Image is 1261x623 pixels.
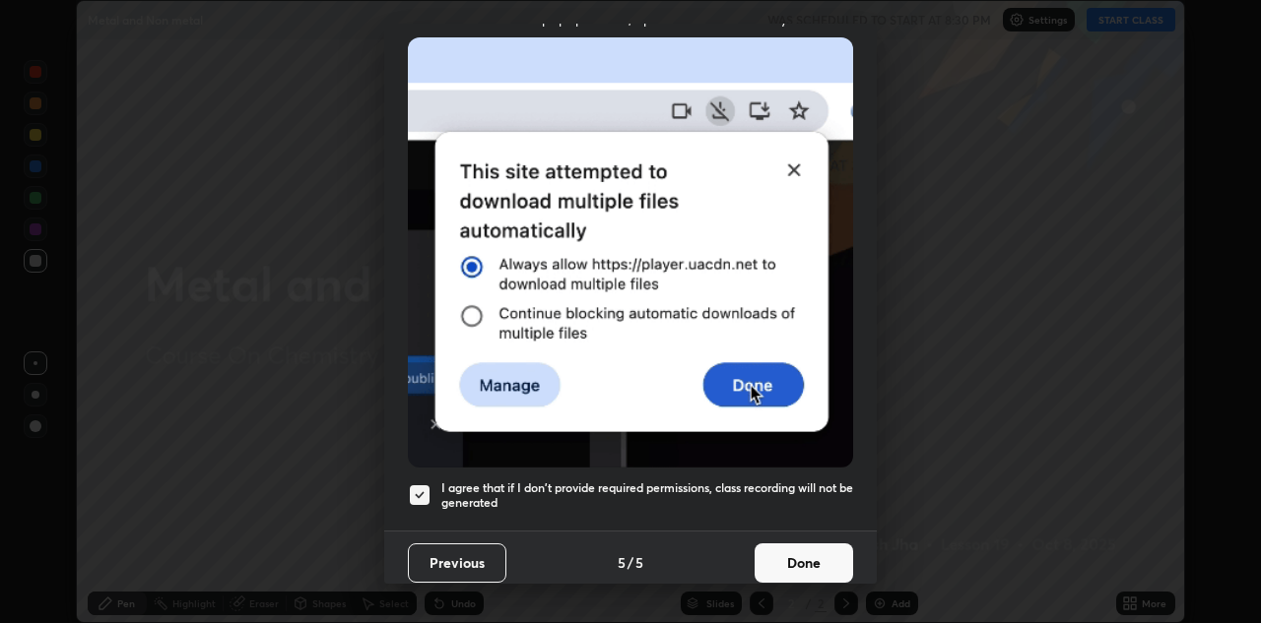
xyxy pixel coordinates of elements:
img: downloads-permission-blocked.gif [408,37,853,467]
h4: 5 [635,552,643,573]
h4: 5 [618,552,626,573]
button: Done [755,543,853,583]
button: Previous [408,543,506,583]
h5: I agree that if I don't provide required permissions, class recording will not be generated [441,480,853,511]
h4: / [628,552,633,573]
